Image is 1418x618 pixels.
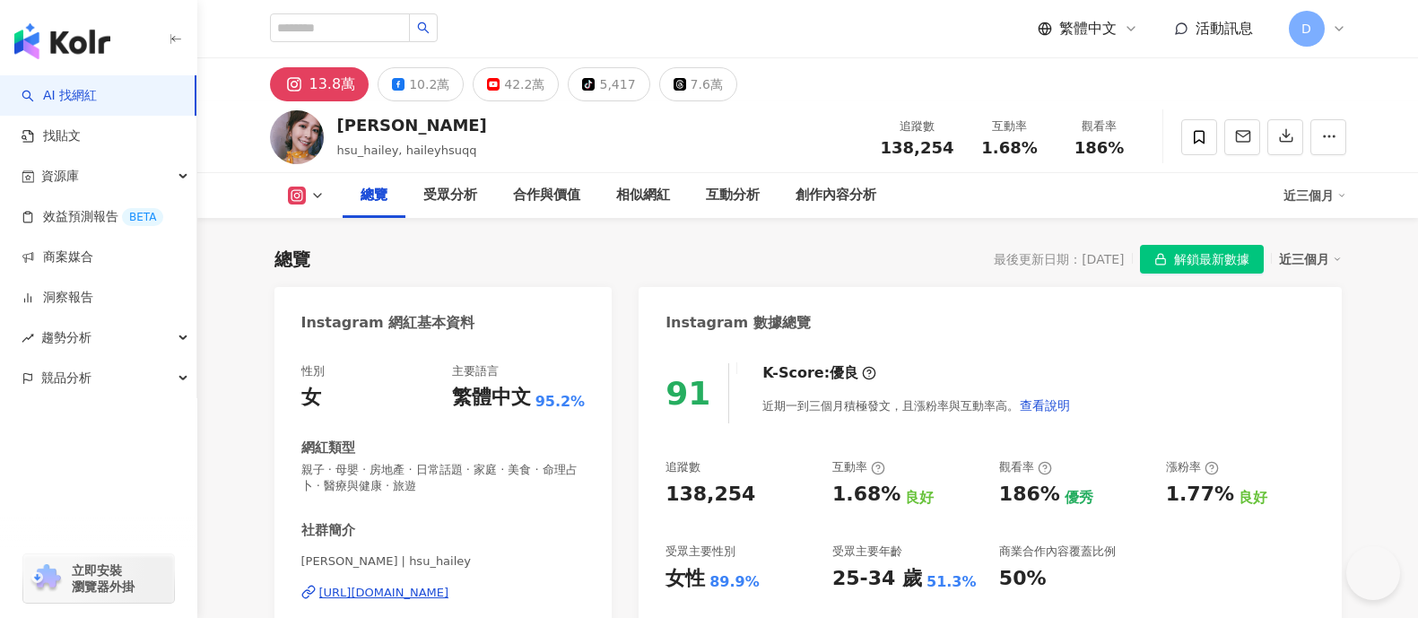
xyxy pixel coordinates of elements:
div: [URL][DOMAIN_NAME] [319,585,449,601]
span: 資源庫 [41,156,79,196]
div: 總覽 [361,185,387,206]
span: D [1301,19,1311,39]
div: 追蹤數 [881,118,954,135]
div: 性別 [301,363,325,379]
div: 觀看率 [999,459,1052,475]
div: 社群簡介 [301,521,355,540]
button: 10.2萬 [378,67,464,101]
a: 商案媒合 [22,248,93,266]
span: 立即安裝 瀏覽器外掛 [72,562,135,595]
div: 總覽 [274,247,310,272]
div: 良好 [905,488,934,508]
span: search [417,22,430,34]
div: 觀看率 [1066,118,1134,135]
div: 1.68% [832,481,900,509]
button: 5,417 [568,67,649,101]
span: 1.68% [981,139,1037,157]
img: KOL Avatar [270,110,324,164]
div: 繁體中文 [452,384,531,412]
span: 繁體中文 [1059,19,1117,39]
button: 解鎖最新數據 [1140,245,1264,274]
div: 1.77% [1166,481,1234,509]
span: rise [22,332,34,344]
div: 25-34 歲 [832,565,922,593]
div: Instagram 數據總覽 [666,313,811,333]
span: 95.2% [535,392,586,412]
img: chrome extension [29,564,64,593]
div: 51.3% [926,572,977,592]
button: 42.2萬 [473,67,559,101]
div: 互動分析 [706,185,760,206]
a: 找貼文 [22,127,81,145]
div: 近三個月 [1283,181,1346,210]
span: 活動訊息 [1196,20,1253,37]
span: [PERSON_NAME] | hsu_hailey [301,553,586,570]
div: 相似網紅 [616,185,670,206]
div: 女性 [666,565,705,593]
div: 7.6萬 [691,72,723,97]
a: [URL][DOMAIN_NAME] [301,585,586,601]
div: 優秀 [1065,488,1093,508]
span: 186% [1074,139,1125,157]
a: chrome extension立即安裝 瀏覽器外掛 [23,554,174,603]
button: 查看說明 [1019,387,1071,423]
div: 合作與價值 [513,185,580,206]
div: 創作內容分析 [796,185,876,206]
div: 受眾分析 [423,185,477,206]
div: 互動率 [976,118,1044,135]
div: 50% [999,565,1047,593]
div: 42.2萬 [504,72,544,97]
div: 89.9% [709,572,760,592]
span: 競品分析 [41,358,91,398]
div: 受眾主要年齡 [832,544,902,560]
div: 最後更新日期：[DATE] [994,252,1124,266]
div: 網紅類型 [301,439,355,457]
img: logo [14,23,110,59]
div: 女 [301,384,321,412]
iframe: Help Scout Beacon - Open [1346,546,1400,600]
div: 優良 [830,363,858,383]
div: 主要語言 [452,363,499,379]
div: 漲粉率 [1166,459,1219,475]
div: K-Score : [762,363,876,383]
div: Instagram 網紅基本資料 [301,313,475,333]
span: 解鎖最新數據 [1174,246,1249,274]
div: 追蹤數 [666,459,700,475]
div: 13.8萬 [309,72,356,97]
span: 趨勢分析 [41,318,91,358]
div: 互動率 [832,459,885,475]
div: 良好 [1239,488,1267,508]
div: 138,254 [666,481,755,509]
span: hsu_hailey, haileyhsuqq [337,144,477,157]
button: 13.8萬 [270,67,370,101]
div: 186% [999,481,1060,509]
div: 近期一到三個月積極發文，且漲粉率與互動率高。 [762,387,1071,423]
div: 近三個月 [1279,248,1342,271]
div: 商業合作內容覆蓋比例 [999,544,1116,560]
div: 10.2萬 [409,72,449,97]
div: 5,417 [599,72,635,97]
span: 查看說明 [1020,398,1070,413]
a: 效益預測報告BETA [22,208,163,226]
div: 受眾主要性別 [666,544,735,560]
a: searchAI 找網紅 [22,87,97,105]
div: 91 [666,375,710,412]
a: 洞察報告 [22,289,93,307]
span: 親子 · 母嬰 · 房地產 · 日常話題 · 家庭 · 美食 · 命理占卜 · 醫療與健康 · 旅遊 [301,462,586,494]
div: [PERSON_NAME] [337,114,487,136]
button: 7.6萬 [659,67,737,101]
span: 138,254 [881,138,954,157]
